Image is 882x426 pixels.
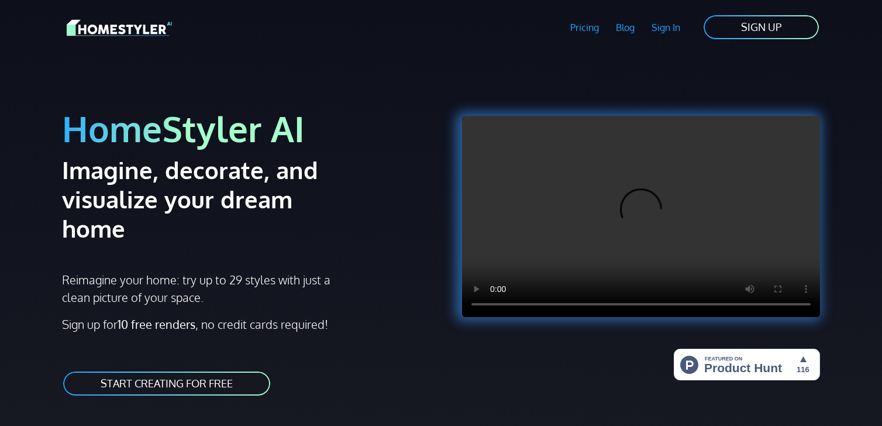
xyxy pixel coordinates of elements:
h2: Imagine, decorate, and visualize your dream home [62,155,360,243]
a: Sign In [643,14,688,41]
p: Sign up for , no credit cards required! [62,315,434,333]
a: Pricing [562,14,608,41]
a: SIGN UP [702,14,820,40]
img: HomeStyler AI logo [67,18,172,38]
p: Reimagine your home: try up to 29 styles with just a clean picture of your space. [62,271,341,306]
a: START CREATING FOR FREE [62,370,271,397]
strong: 10 free renders [118,317,195,332]
h1: HomeStyler AI [62,106,434,150]
a: Blog [607,14,643,41]
img: HomeStyler AI - Interior Design Made Easy: One Click to Your Dream Home | Product Hunt [674,349,820,380]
